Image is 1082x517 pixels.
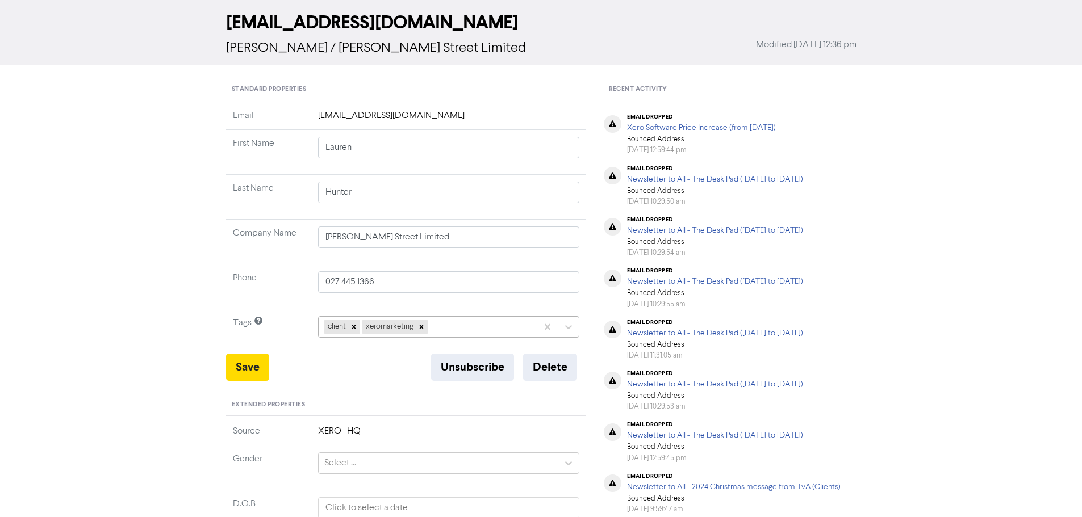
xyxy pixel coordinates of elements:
[226,354,269,381] button: Save
[627,278,803,285] a: Newsletter to All - The Desk Pad ([DATE] to [DATE])
[627,370,803,412] div: Bounced Address
[311,424,587,445] td: XERO_HQ
[627,401,803,412] div: [DATE] 10:29:53 am
[226,220,311,264] td: Company Name
[627,380,803,388] a: Newsletter to All - The Desk Pad ([DATE] to [DATE])
[226,79,587,100] div: Standard Properties
[627,216,803,258] div: Bounced Address
[226,12,857,33] h2: [EMAIL_ADDRESS][DOMAIN_NAME]
[226,109,311,130] td: Email
[627,114,776,120] div: email dropped
[627,267,803,309] div: Bounced Address
[627,145,776,155] div: [DATE] 12:59:44 pm
[627,473,841,480] div: email dropped
[362,320,415,334] div: xeromarketing
[627,226,803,234] a: Newsletter to All - The Desk Pad ([DATE] to [DATE])
[627,483,841,491] a: Newsletter to All - 2024 Christmas message from TvA (Clients)
[226,424,311,445] td: Source
[226,445,311,490] td: Gender
[627,473,841,515] div: Bounced Address
[627,165,803,172] div: email dropped
[523,354,577,381] button: Delete
[226,394,587,416] div: Extended Properties
[627,267,803,274] div: email dropped
[627,319,803,326] div: email dropped
[324,456,356,470] div: Select ...
[627,175,803,183] a: Newsletter to All - The Desk Pad ([DATE] to [DATE])
[627,216,803,223] div: email dropped
[627,299,803,310] div: [DATE] 10:29:55 am
[627,247,803,258] div: [DATE] 10:29:54 am
[226,309,311,354] td: Tags
[1025,463,1082,517] iframe: Chat Widget
[603,79,856,100] div: Recent Activity
[627,421,803,463] div: Bounced Address
[324,320,348,334] div: client
[627,350,803,361] div: [DATE] 11:31:05 am
[627,114,776,155] div: Bounced Address
[627,431,803,439] a: Newsletter to All - The Desk Pad ([DATE] to [DATE])
[627,504,841,515] div: [DATE] 9:59:47 am
[627,370,803,377] div: email dropped
[226,130,311,175] td: First Name
[431,354,514,381] button: Unsubscribe
[627,319,803,361] div: Bounced Address
[627,124,776,132] a: Xero Software Price Increase (from [DATE])
[756,38,857,52] span: Modified [DATE] 12:36 pm
[627,453,803,464] div: [DATE] 12:59:45 pm
[311,109,587,130] td: [EMAIL_ADDRESS][DOMAIN_NAME]
[226,175,311,220] td: Last Name
[226,41,526,55] span: [PERSON_NAME] / [PERSON_NAME] Street Limited
[627,421,803,428] div: email dropped
[226,264,311,309] td: Phone
[627,329,803,337] a: Newsletter to All - The Desk Pad ([DATE] to [DATE])
[627,165,803,207] div: Bounced Address
[627,196,803,207] div: [DATE] 10:29:50 am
